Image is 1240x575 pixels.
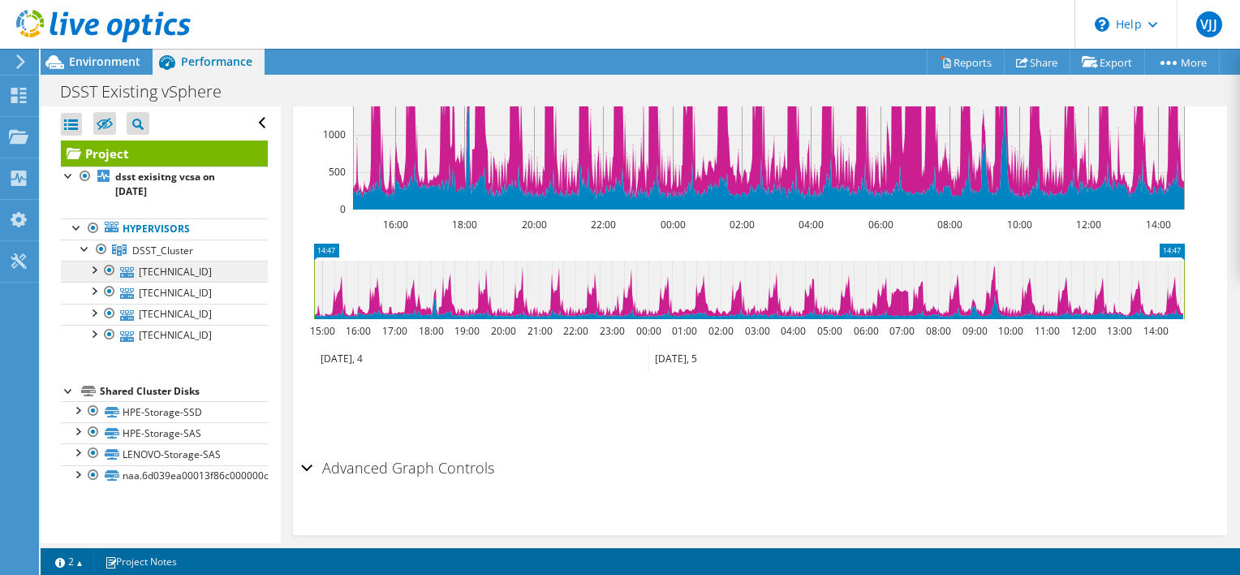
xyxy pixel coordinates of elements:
[660,218,685,231] text: 00:00
[454,324,479,338] text: 19:00
[61,304,268,325] a: [TECHNICAL_ID]
[1143,324,1168,338] text: 14:00
[1144,50,1220,75] a: More
[345,324,370,338] text: 16:00
[61,422,268,443] a: HPE-Storage-SAS
[1075,218,1100,231] text: 12:00
[61,465,268,486] a: naa.6d039ea00013f86c000000c85e21c729
[962,324,987,338] text: 09:00
[93,551,188,572] a: Project Notes
[708,324,733,338] text: 02:00
[1070,50,1145,75] a: Export
[381,324,407,338] text: 17:00
[635,324,661,338] text: 00:00
[61,325,268,346] a: [TECHNICAL_ID]
[521,218,546,231] text: 20:00
[490,324,515,338] text: 20:00
[53,83,247,101] h1: DSST Existing vSphere
[816,324,842,338] text: 05:00
[936,218,962,231] text: 08:00
[729,218,754,231] text: 02:00
[798,218,823,231] text: 04:00
[301,452,494,484] h2: Advanced Graph Controls
[527,324,552,338] text: 21:00
[309,324,334,338] text: 15:00
[61,261,268,282] a: [TECHNICAL_ID]
[853,324,878,338] text: 06:00
[61,443,268,465] a: LENOVO-Storage-SAS
[562,324,588,338] text: 22:00
[997,324,1023,338] text: 10:00
[925,324,950,338] text: 08:00
[1006,218,1031,231] text: 10:00
[115,170,215,198] b: dsst exisitng vcsa on [DATE]
[1034,324,1059,338] text: 11:00
[868,218,893,231] text: 06:00
[889,324,914,338] text: 07:00
[69,54,140,69] span: Environment
[132,244,193,257] span: DSST_Cluster
[1004,50,1070,75] a: Share
[1070,324,1096,338] text: 12:00
[61,240,268,261] a: DSST_Cluster
[61,166,268,202] a: dsst exisitng vcsa on [DATE]
[329,165,346,179] text: 500
[599,324,624,338] text: 23:00
[323,128,346,141] text: 1000
[340,202,346,216] text: 0
[451,218,476,231] text: 18:00
[61,218,268,240] a: Hypervisors
[744,324,769,338] text: 03:00
[382,218,407,231] text: 16:00
[418,324,443,338] text: 18:00
[780,324,805,338] text: 04:00
[1145,218,1170,231] text: 14:00
[1095,17,1109,32] svg: \n
[61,282,268,303] a: [TECHNICAL_ID]
[590,218,615,231] text: 22:00
[1196,11,1222,37] span: VJJ
[927,50,1005,75] a: Reports
[181,54,252,69] span: Performance
[61,401,268,422] a: HPE-Storage-SSD
[1106,324,1131,338] text: 13:00
[100,382,268,401] div: Shared Cluster Disks
[671,324,696,338] text: 01:00
[61,141,268,166] a: Project
[44,551,94,572] a: 2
